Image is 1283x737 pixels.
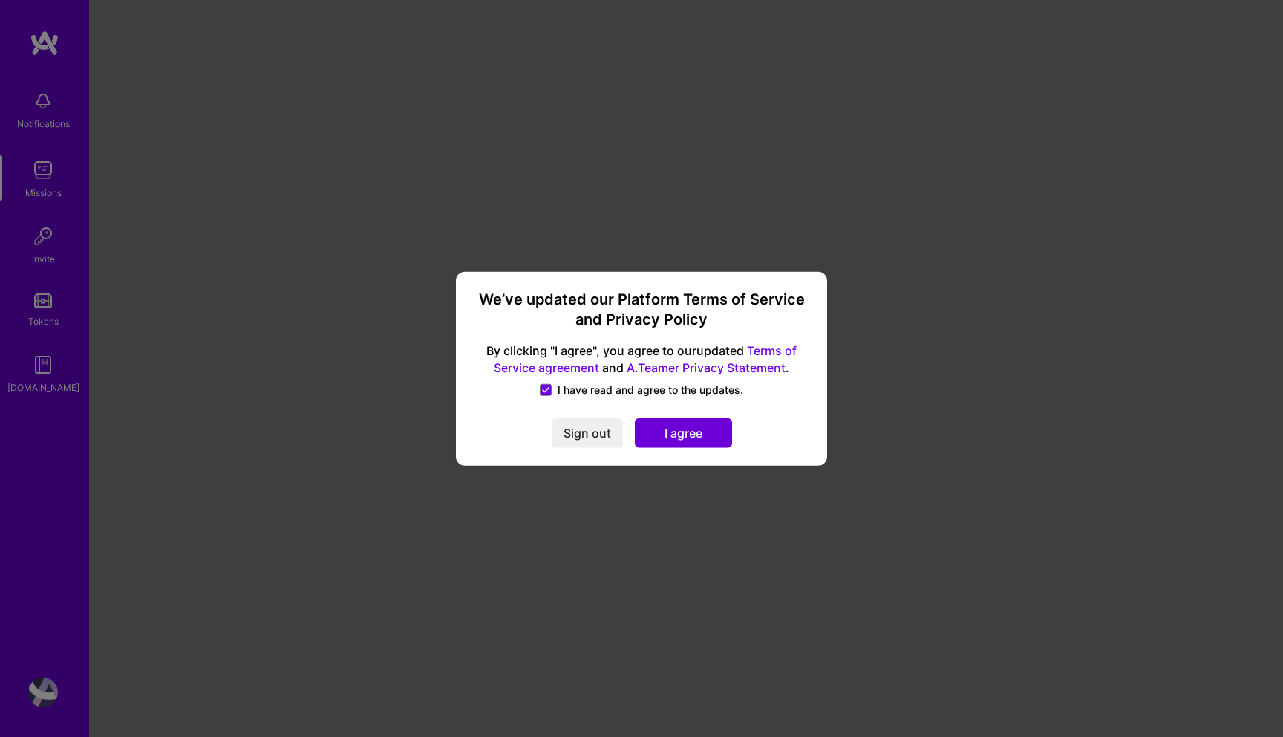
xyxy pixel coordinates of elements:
[552,418,623,447] button: Sign out
[558,382,743,397] span: I have read and agree to the updates.
[474,290,809,331] h3: We’ve updated our Platform Terms of Service and Privacy Policy
[494,343,797,375] a: Terms of Service agreement
[635,418,732,447] button: I agree
[474,342,809,377] span: By clicking "I agree", you agree to our updated and .
[627,360,786,374] a: A.Teamer Privacy Statement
